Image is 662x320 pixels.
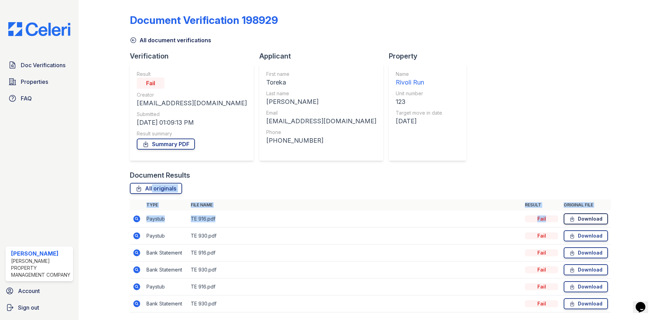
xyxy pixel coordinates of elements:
div: Applicant [259,51,389,61]
td: TE 930.pdf [188,228,522,245]
div: [PERSON_NAME] [11,249,70,258]
td: TE 930.pdf [188,261,522,278]
span: Doc Verifications [21,61,65,69]
div: Fail [137,78,164,89]
div: Fail [525,300,558,307]
span: FAQ [21,94,32,103]
div: Submitted [137,111,247,118]
div: Document Results [130,170,190,180]
div: Phone [266,129,376,136]
span: Properties [21,78,48,86]
div: Property [389,51,472,61]
a: Name Rivoli Run [396,71,442,87]
div: Result summary [137,130,247,137]
div: [EMAIL_ADDRESS][DOMAIN_NAME] [266,116,376,126]
td: Bank Statement [144,261,188,278]
div: 123 [396,97,442,107]
div: Email [266,109,376,116]
th: Type [144,199,188,211]
a: FAQ [6,91,73,105]
div: Toreka [266,78,376,87]
div: [DATE] [396,116,442,126]
div: Fail [525,283,558,290]
a: Account [3,284,76,298]
img: CE_Logo_Blue-a8612792a0a2168367f1c8372b55b34899dd931a85d93a1a3d3e32e68fde9ad4.png [3,22,76,36]
div: Result [137,71,247,78]
iframe: chat widget [633,292,655,313]
div: Verification [130,51,259,61]
th: Result [522,199,561,211]
a: Properties [6,75,73,89]
div: Unit number [396,90,442,97]
span: Account [18,287,40,295]
div: [EMAIL_ADDRESS][DOMAIN_NAME] [137,98,247,108]
td: Bank Statement [144,245,188,261]
div: Last name [266,90,376,97]
div: Fail [525,249,558,256]
div: Document Verification 198929 [130,14,278,26]
a: Download [564,213,608,224]
a: All originals [130,183,182,194]
a: Download [564,264,608,275]
a: Download [564,298,608,309]
div: Fail [525,232,558,239]
a: Sign out [3,301,76,314]
td: Paystub [144,278,188,295]
a: Summary PDF [137,139,195,150]
a: All document verifications [130,36,211,44]
td: Paystub [144,228,188,245]
div: First name [266,71,376,78]
a: Download [564,281,608,292]
span: Sign out [18,303,39,312]
div: Name [396,71,442,78]
a: Download [564,247,608,258]
td: Paystub [144,211,188,228]
div: Fail [525,215,558,222]
div: [PERSON_NAME] [266,97,376,107]
td: Bank Statement [144,295,188,312]
th: Original file [561,199,611,211]
td: TE 916.pdf [188,278,522,295]
a: Doc Verifications [6,58,73,72]
div: Target move in date [396,109,442,116]
div: [PHONE_NUMBER] [266,136,376,145]
div: Fail [525,266,558,273]
a: Download [564,230,608,241]
div: Creator [137,91,247,98]
div: Rivoli Run [396,78,442,87]
div: [DATE] 01:09:13 PM [137,118,247,127]
td: TE 916.pdf [188,211,522,228]
div: [PERSON_NAME] Property Management Company [11,258,70,278]
td: TE 916.pdf [188,245,522,261]
th: File name [188,199,522,211]
td: TE 930.pdf [188,295,522,312]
